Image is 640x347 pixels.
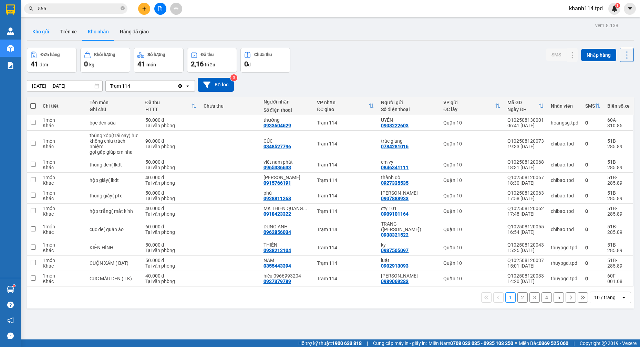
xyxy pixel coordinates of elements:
button: 1 [505,292,516,303]
div: 1 món [43,138,83,144]
div: 50.000 đ [145,242,197,248]
span: Hỗ trợ kỹ thuật: [298,339,362,347]
div: 60A-310.85 [607,117,630,128]
div: Q102508120043 [507,242,544,248]
div: Q102508120068 [507,159,544,165]
div: ĐC giao [317,107,369,112]
span: kg [89,62,94,67]
div: Q102508120033 [507,273,544,279]
svg: open [185,83,190,89]
div: hoangsg.tpd [551,120,578,126]
div: 0 [585,177,600,183]
div: Quận 10 [66,6,109,22]
div: Tại văn phòng [145,144,197,149]
div: Tại văn phòng [145,211,197,217]
div: 1 món [43,242,83,248]
div: chibao.tpd [551,208,578,214]
span: ... [303,206,307,211]
div: Trạm 114 [317,276,374,281]
div: Khác [43,165,83,170]
div: hiếu 0966993204 [264,273,310,279]
span: ⚪️ [515,342,517,345]
button: Nhập hàng [581,49,616,61]
div: Quận 10 [443,162,500,167]
button: 2 [517,292,528,303]
th: Toggle SortBy [440,97,504,115]
div: hộp giấy( lkdt [90,177,138,183]
div: NAM [264,258,310,263]
button: Đơn hàng41đơn [27,48,77,73]
sup: 3 [230,74,237,81]
div: Q102508120063 [507,190,544,196]
div: 0928811268 [264,196,291,201]
div: 0962856034 [264,229,291,235]
div: chibao.tpd [551,177,578,183]
button: Kho gửi [27,23,55,40]
div: trúc giang [381,138,436,144]
div: Quận 10 [443,260,500,266]
div: THIÊN [264,242,310,248]
div: Q102508120062 [507,206,544,211]
div: 0927335535 [381,180,409,186]
div: 50.000 đ [145,190,197,196]
span: message [7,333,14,339]
div: 06:41 [DATE] [507,123,544,128]
div: Q102508120073 [507,138,544,144]
div: Đã thu [201,52,214,57]
span: 0 [84,60,88,68]
div: cục đe( quần áo [90,227,138,232]
div: 0 [585,141,600,147]
span: aim [174,6,178,11]
div: 0909101164 [381,211,409,217]
sup: 1 [615,3,620,8]
div: Quận 10 [443,177,500,183]
div: 0784281016 [381,144,409,149]
span: Miền Nam [429,339,513,347]
div: HTTT [145,107,191,112]
div: 0 [585,227,600,232]
img: warehouse-icon [7,45,14,52]
div: TRẦN NGỌC SƠN [264,175,310,180]
div: [PERSON_NAME] [6,14,61,22]
div: Quận 10 [443,141,500,147]
div: 1 món [43,273,83,279]
div: 17:58 [DATE] [507,196,544,201]
div: 1 món [43,117,83,123]
div: UYÊN [381,117,436,123]
div: Nhân viên [551,103,578,109]
div: ver 1.8.138 [595,22,618,29]
div: Khác [43,263,83,269]
span: triệu [205,62,215,67]
button: 3 [529,292,540,303]
button: file-add [154,3,166,15]
div: Chi tiết [43,103,83,109]
div: 15:25 [DATE] [507,248,544,253]
div: CÚC [264,138,310,144]
div: chibao.tpd [551,141,578,147]
div: gọi gấp giúp em nha [90,149,138,155]
button: plus [138,3,150,15]
div: CỤC MÀU DEN ( LK) [90,276,138,281]
span: CR : [5,45,16,52]
div: 0918423322 [264,211,291,217]
button: Chưa thu0đ [240,48,290,73]
div: Trạm 114 [6,6,61,14]
svg: Clear value [177,83,183,89]
div: Quận 10 [443,193,500,198]
span: close-circle [121,6,125,10]
div: Khác [43,279,83,284]
div: Trạm 114 [317,227,374,232]
div: 0933604629 [264,123,291,128]
div: sơn [66,22,109,31]
span: Nhận: [66,7,82,14]
span: 1 [616,3,619,8]
span: notification [7,317,14,324]
span: đơn [40,62,48,67]
div: 16:54 [DATE] [507,229,544,235]
div: Khác [43,144,83,149]
div: 0355443394 [264,263,291,269]
div: 0 [585,260,600,266]
div: 51B-285.89 [607,206,630,217]
div: 90.000 đ [145,138,197,144]
div: 0937505097 [381,248,409,253]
